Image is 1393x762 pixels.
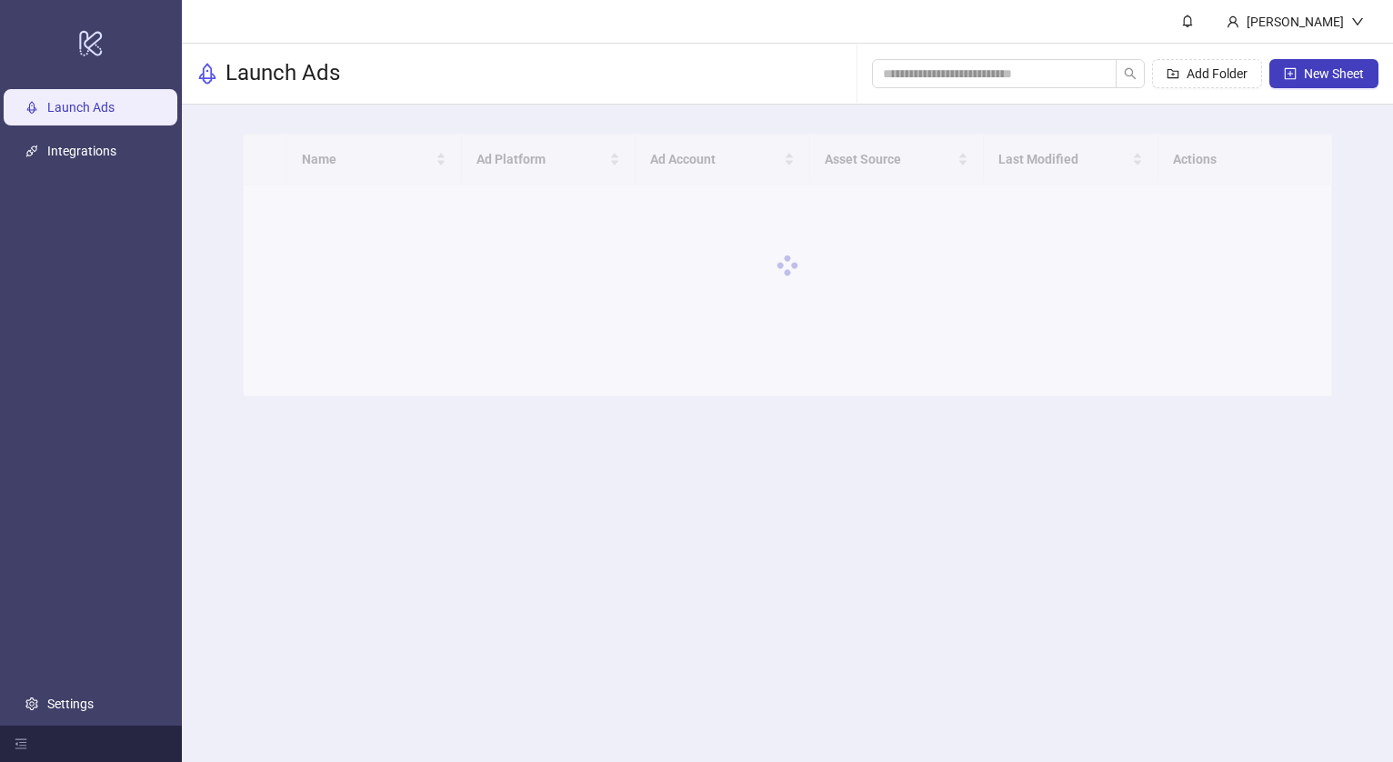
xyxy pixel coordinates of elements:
h3: Launch Ads [225,59,340,88]
button: New Sheet [1269,59,1378,88]
a: Integrations [47,144,116,158]
span: New Sheet [1304,66,1364,81]
a: Settings [47,697,94,711]
span: plus-square [1284,67,1297,80]
span: bell [1181,15,1194,27]
span: folder-add [1167,67,1179,80]
span: rocket [196,63,218,85]
span: search [1124,67,1137,80]
button: Add Folder [1152,59,1262,88]
span: down [1351,15,1364,28]
div: [PERSON_NAME] [1239,12,1351,32]
span: menu-fold [15,737,27,750]
span: Add Folder [1187,66,1248,81]
span: user [1227,15,1239,28]
a: Launch Ads [47,100,115,115]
